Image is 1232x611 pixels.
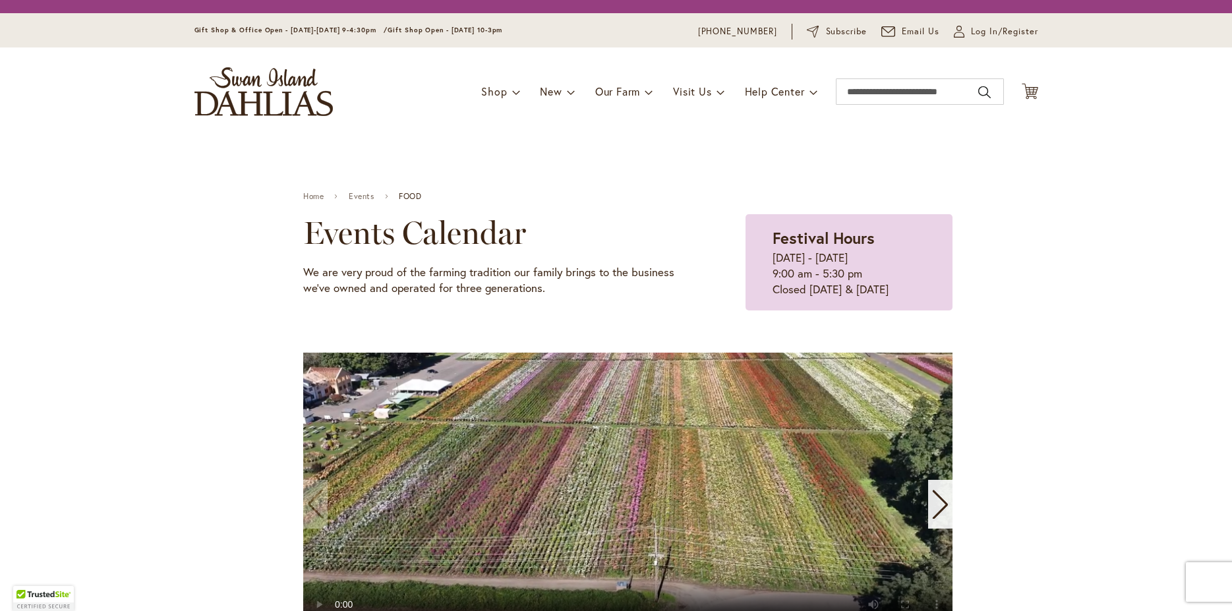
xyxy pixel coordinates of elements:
h2: Events Calendar [303,214,680,251]
span: Log In/Register [971,25,1038,38]
span: Help Center [745,84,805,98]
span: Shop [481,84,507,98]
span: Our Farm [595,84,640,98]
span: Visit Us [673,84,711,98]
a: Email Us [881,25,939,38]
a: [PHONE_NUMBER] [698,25,778,38]
span: FOOD [399,192,421,201]
span: Gift Shop Open - [DATE] 10-3pm [388,26,502,34]
span: Gift Shop & Office Open - [DATE]-[DATE] 9-4:30pm / [194,26,388,34]
span: Email Us [902,25,939,38]
button: Search [978,82,990,103]
p: [DATE] - [DATE] 9:00 am - 5:30 pm Closed [DATE] & [DATE] [773,250,925,297]
span: New [540,84,562,98]
a: store logo [194,67,333,116]
a: Home [303,192,324,201]
span: Subscribe [826,25,867,38]
a: Log In/Register [954,25,1038,38]
a: Subscribe [807,25,867,38]
strong: Festival Hours [773,227,875,248]
a: Events [349,192,374,201]
p: We are very proud of the farming tradition our family brings to the business we've owned and oper... [303,264,680,296]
